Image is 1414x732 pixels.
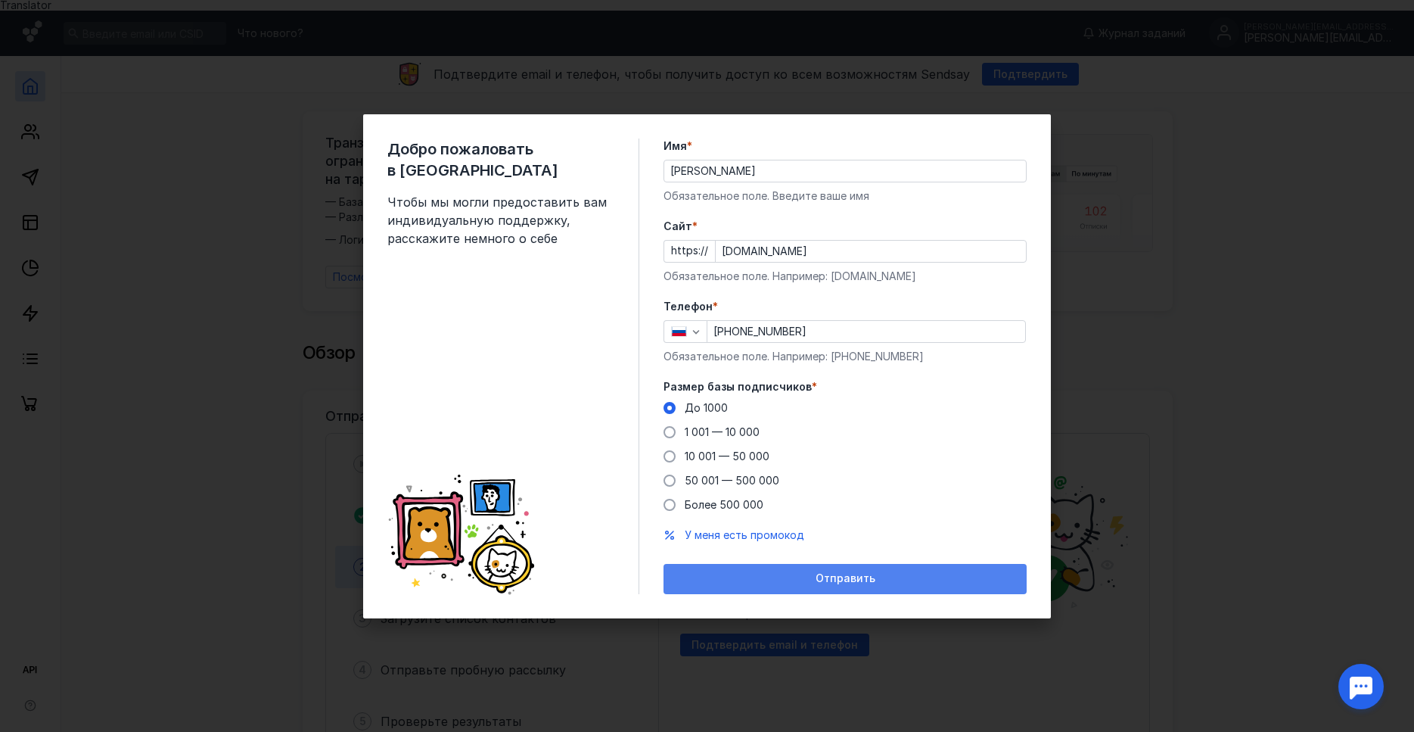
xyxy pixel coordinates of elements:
[663,188,1027,204] div: Обязательное поле. Введите ваше имя
[685,425,760,438] span: 1 001 — 10 000
[387,139,614,181] span: Добро пожаловать в [GEOGRAPHIC_DATA]
[816,572,875,585] span: Отправить
[685,450,769,463] span: 10 001 — 50 000
[663,219,692,234] span: Cайт
[685,528,804,541] span: У меня есть промокод
[387,193,614,248] span: Чтобы мы могли предоставить вам индивидуальную поддержку, расскажите немного о себе
[685,401,728,414] span: До 1000
[685,498,763,511] span: Более 500 000
[663,269,1027,284] div: Обязательное поле. Например: [DOMAIN_NAME]
[663,349,1027,364] div: Обязательное поле. Например: [PHONE_NUMBER]
[663,299,713,314] span: Телефон
[685,474,779,487] span: 50 001 — 500 000
[663,564,1027,594] button: Отправить
[685,528,804,543] button: У меня есть промокод
[663,139,687,154] span: Имя
[663,379,812,394] span: Размер базы подписчиков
